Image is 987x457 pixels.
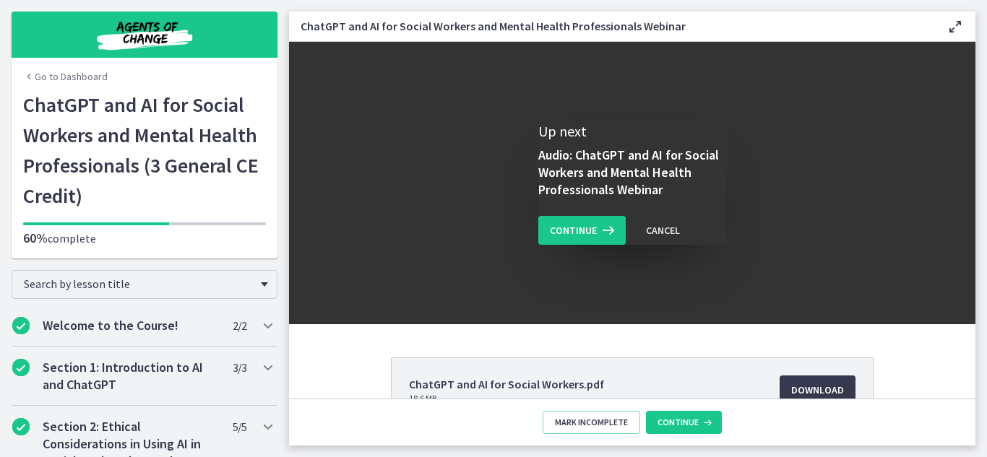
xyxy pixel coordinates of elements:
[233,359,246,376] span: 3 / 3
[555,417,628,428] span: Mark Incomplete
[550,222,597,239] span: Continue
[634,216,691,245] button: Cancel
[646,222,680,239] div: Cancel
[58,17,231,52] img: Agents of Change
[23,230,48,246] span: 60%
[23,69,108,84] a: Go to Dashboard
[43,359,219,393] h2: Section 1: Introduction to AI and ChatGPT
[538,147,726,199] h3: Audio: ChatGPT and AI for Social Workers and Mental Health Professionals Webinar
[543,411,640,434] button: Mark Incomplete
[23,90,266,211] h1: ChatGPT and AI for Social Workers and Mental Health Professionals (3 General CE Credit)
[233,418,246,435] span: 5 / 5
[12,359,30,376] i: Completed
[658,417,699,428] span: Continue
[646,411,722,434] button: Continue
[23,230,266,247] p: complete
[409,375,604,393] span: ChatGPT and AI for Social Workers.pdf
[409,393,604,404] span: 18.6 MB
[791,381,844,399] span: Download
[12,418,30,435] i: Completed
[538,216,626,245] button: Continue
[12,317,30,334] i: Completed
[24,277,254,291] span: Search by lesson title
[12,270,277,299] div: Search by lesson title
[301,17,923,35] h3: ChatGPT and AI for Social Workers and Mental Health Professionals Webinar
[233,317,246,334] span: 2 / 2
[780,375,855,404] a: Download
[538,122,726,141] p: Up next
[43,317,219,334] h2: Welcome to the Course!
